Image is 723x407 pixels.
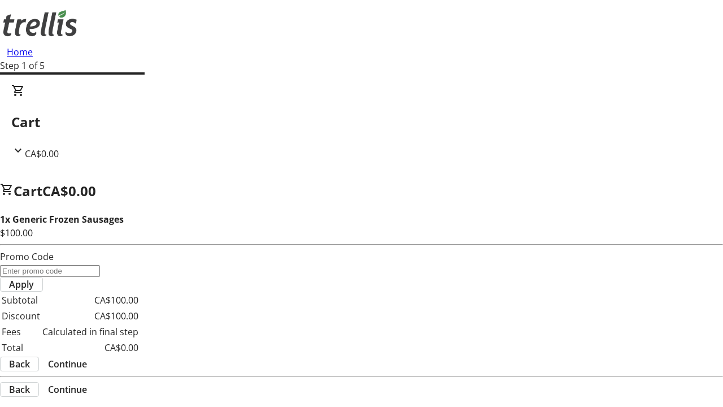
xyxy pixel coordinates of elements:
h2: Cart [11,112,712,132]
td: Discount [1,309,41,323]
td: Fees [1,324,41,339]
span: Continue [48,357,87,371]
td: CA$100.00 [42,309,139,323]
td: CA$0.00 [42,340,139,355]
td: Total [1,340,41,355]
span: Continue [48,383,87,396]
span: CA$0.00 [42,181,96,200]
button: Continue [39,383,96,396]
td: Subtotal [1,293,41,308]
td: CA$100.00 [42,293,139,308]
span: Back [9,357,30,371]
span: CA$0.00 [25,148,59,160]
td: Calculated in final step [42,324,139,339]
button: Continue [39,357,96,371]
span: Apply [9,278,34,291]
span: Cart [14,181,42,200]
span: Back [9,383,30,396]
div: CartCA$0.00 [11,84,712,161]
